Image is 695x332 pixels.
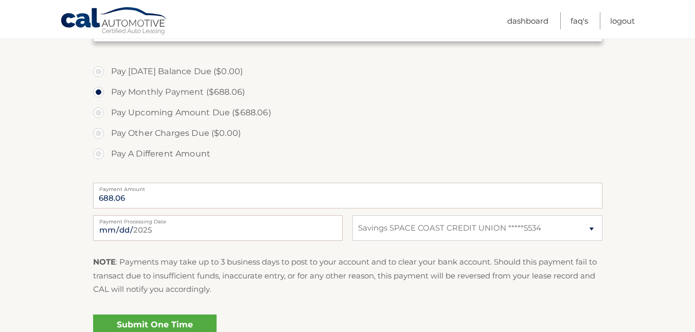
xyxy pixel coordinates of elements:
[93,123,602,144] label: Pay Other Charges Due ($0.00)
[93,255,602,296] p: : Payments may take up to 3 business days to post to your account and to clear your bank account....
[610,12,635,29] a: Logout
[93,61,602,82] label: Pay [DATE] Balance Due ($0.00)
[93,257,116,267] strong: NOTE
[93,215,343,223] label: Payment Processing Date
[507,12,548,29] a: Dashboard
[93,82,602,102] label: Pay Monthly Payment ($688.06)
[93,102,602,123] label: Pay Upcoming Amount Due ($688.06)
[93,215,343,241] input: Payment Date
[93,183,602,208] input: Payment Amount
[93,144,602,164] label: Pay A Different Amount
[571,12,588,29] a: FAQ's
[60,7,168,37] a: Cal Automotive
[93,183,602,191] label: Payment Amount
